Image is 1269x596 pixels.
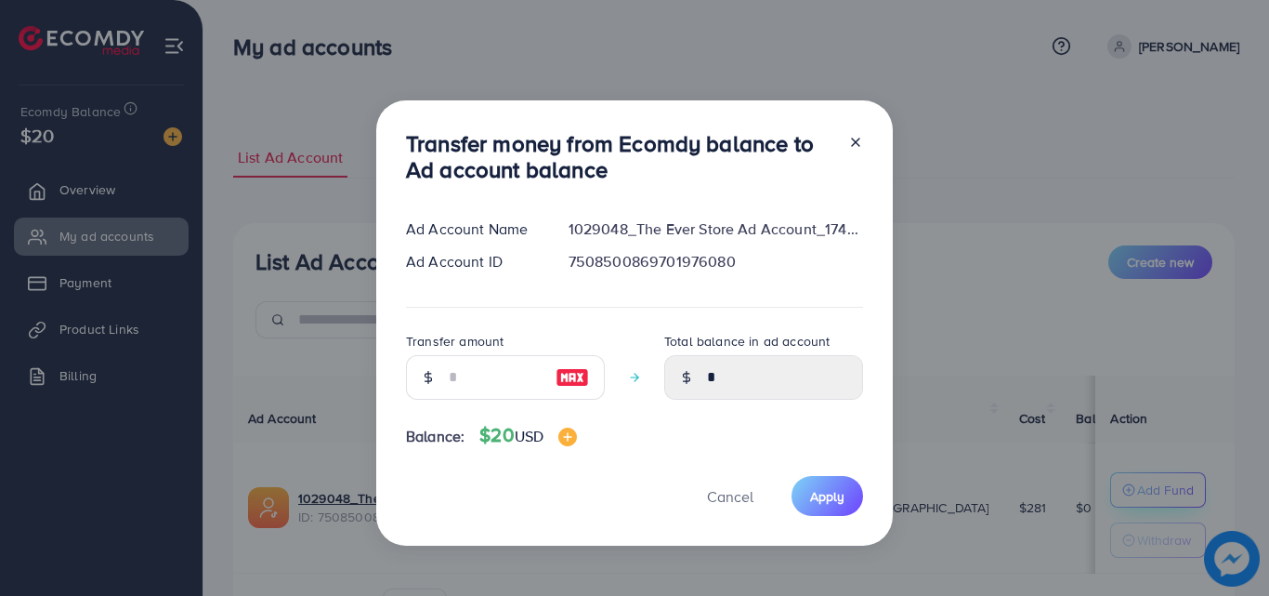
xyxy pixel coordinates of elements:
span: Apply [810,487,844,506]
div: 7508500869701976080 [554,251,878,272]
div: 1029048_The Ever Store Ad Account_1748209110103 [554,219,878,240]
div: Ad Account Name [391,219,554,240]
img: image [556,366,589,389]
h3: Transfer money from Ecomdy balance to Ad account balance [406,130,833,184]
h4: $20 [479,424,577,447]
span: USD [515,426,543,446]
button: Cancel [684,476,777,516]
button: Apply [791,476,863,516]
label: Transfer amount [406,332,504,351]
span: Balance: [406,426,464,447]
img: image [558,428,577,446]
div: Ad Account ID [391,251,554,272]
label: Total balance in ad account [664,332,830,351]
span: Cancel [707,486,753,507]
